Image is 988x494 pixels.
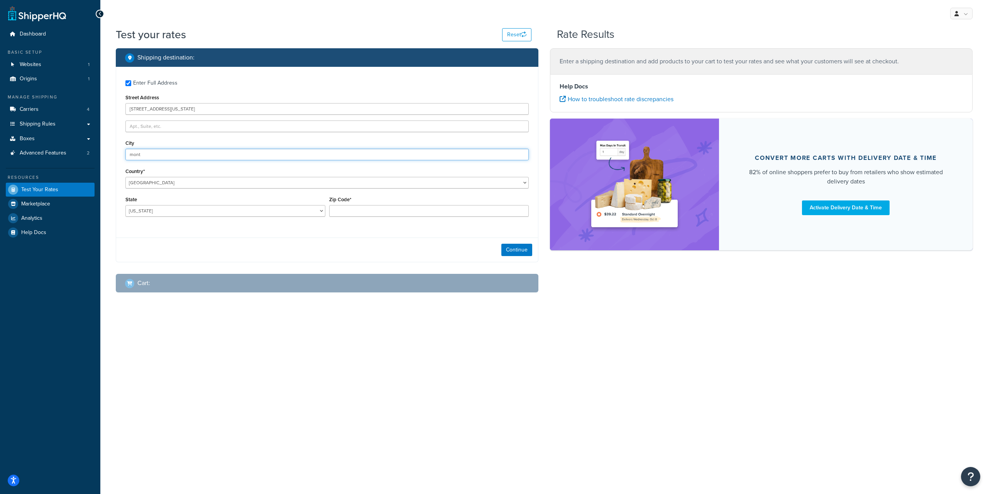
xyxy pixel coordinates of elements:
[6,146,95,160] li: Advanced Features
[6,226,95,239] a: Help Docs
[6,27,95,41] a: Dashboard
[125,168,145,174] label: Country*
[6,132,95,146] a: Boxes
[21,201,50,207] span: Marketplace
[557,29,614,41] h2: Rate Results
[738,168,954,186] div: 82% of online shoppers prefer to buy from retailers who show estimated delivery dates
[6,72,95,86] a: Origins1
[125,121,529,132] input: Apt., Suite, etc.
[21,229,46,236] span: Help Docs
[586,130,683,239] img: feature-image-ddt-36eae7f7280da8017bfb280eaccd9c446f90b1fe08728e4019434db127062ab4.png
[125,95,159,100] label: Street Address
[137,280,150,287] h2: Cart :
[20,61,41,68] span: Websites
[961,467,980,486] button: Open Resource Center
[6,174,95,181] div: Resources
[6,102,95,117] a: Carriers4
[21,187,58,193] span: Test Your Rates
[501,244,532,256] button: Continue
[6,197,95,211] a: Marketplace
[502,28,531,41] button: Reset
[20,150,66,156] span: Advanced Features
[6,211,95,225] a: Analytics
[20,136,35,142] span: Boxes
[116,27,186,42] h1: Test your rates
[802,200,890,215] a: Activate Delivery Date & Time
[560,56,963,67] p: Enter a shipping destination and add products to your cart to test your rates and see what your c...
[560,82,963,91] h4: Help Docs
[6,102,95,117] li: Carriers
[87,106,90,113] span: 4
[137,54,195,61] h2: Shipping destination :
[6,58,95,72] a: Websites1
[125,80,131,86] input: Enter Full Address
[6,183,95,197] a: Test Your Rates
[6,146,95,160] a: Advanced Features2
[560,95,673,104] a: How to troubleshoot rate discrepancies
[329,197,351,202] label: Zip Code*
[20,31,46,37] span: Dashboard
[20,76,37,82] span: Origins
[21,215,42,222] span: Analytics
[6,72,95,86] li: Origins
[6,117,95,131] a: Shipping Rules
[6,58,95,72] li: Websites
[755,154,937,162] div: Convert more carts with delivery date & time
[88,76,90,82] span: 1
[6,49,95,56] div: Basic Setup
[20,121,56,127] span: Shipping Rules
[88,61,90,68] span: 1
[6,94,95,100] div: Manage Shipping
[125,140,134,146] label: City
[133,78,178,88] div: Enter Full Address
[20,106,39,113] span: Carriers
[87,150,90,156] span: 2
[125,197,137,202] label: State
